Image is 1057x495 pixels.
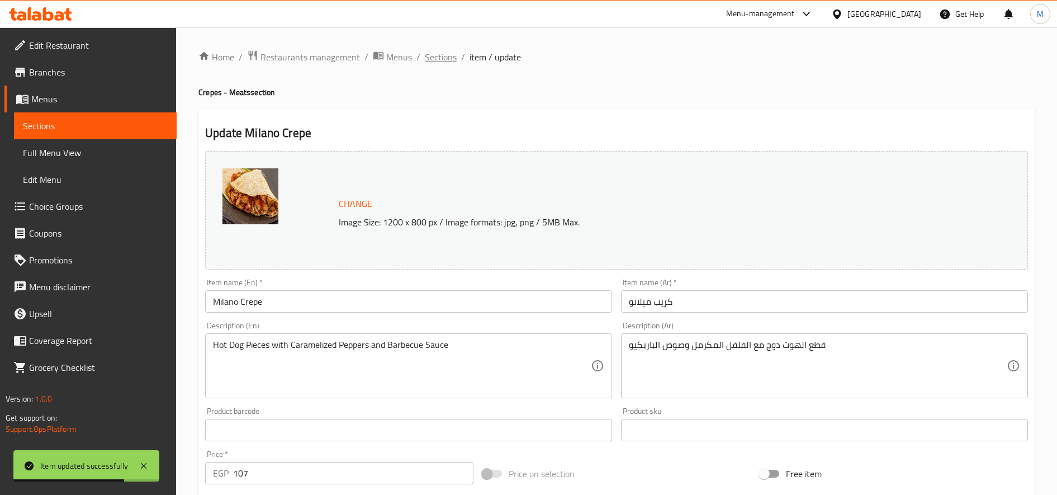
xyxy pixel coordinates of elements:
[629,340,1007,393] textarea: قطع الهوت دوج مع الفلفل المكرمل وصوص الباربكيو
[14,166,177,193] a: Edit Menu
[29,39,168,52] span: Edit Restaurant
[29,200,168,213] span: Choice Groups
[29,65,168,79] span: Branches
[726,7,795,21] div: Menu-management
[23,119,168,133] span: Sections
[4,220,177,247] a: Coupons
[29,280,168,294] span: Menu disclaimer
[621,419,1028,441] input: Please enter product sku
[416,50,420,64] li: /
[222,168,278,224] img: a482a4ef6e63484088e0bff5e638915460393629671.jpg
[35,392,52,406] span: 1.0.0
[29,227,168,240] span: Coupons
[1037,8,1044,20] span: M
[4,86,177,112] a: Menus
[31,92,168,106] span: Menus
[386,50,412,64] span: Menus
[4,32,177,59] a: Edit Restaurant
[198,50,234,64] a: Home
[4,274,177,300] a: Menu disclaimer
[29,334,168,347] span: Coverage Report
[339,196,372,212] span: Change
[14,139,177,166] a: Full Menu View
[364,50,368,64] li: /
[4,247,177,274] a: Promotions
[205,290,612,313] input: Enter name En
[334,215,925,229] p: Image Size: 1200 x 800 px / Image formats: jpg, png / 5MB Max.
[6,392,33,406] span: Version:
[373,50,412,64] a: Menus
[14,112,177,139] a: Sections
[470,50,521,64] span: item / update
[786,467,822,480] span: Free item
[6,422,77,436] a: Support.OpsPlatform
[461,50,465,64] li: /
[233,462,473,484] input: Please enter price
[4,354,177,381] a: Grocery Checklist
[213,466,229,480] p: EGP
[23,173,168,186] span: Edit Menu
[847,8,921,20] div: [GEOGRAPHIC_DATA]
[509,467,575,480] span: Price on selection
[260,50,360,64] span: Restaurants management
[205,125,1028,142] h2: Update Milano Crepe
[247,50,360,64] a: Restaurants management
[205,419,612,441] input: Please enter product barcode
[425,50,457,64] a: Sections
[4,193,177,220] a: Choice Groups
[29,361,168,374] span: Grocery Checklist
[239,50,243,64] li: /
[213,340,591,393] textarea: Hot Dog Pieces with Caramelized Peppers and Barbecue Sauce
[334,192,377,215] button: Change
[23,146,168,159] span: Full Menu View
[29,253,168,267] span: Promotions
[29,307,168,320] span: Upsell
[198,50,1035,64] nav: breadcrumb
[4,59,177,86] a: Branches
[40,460,128,472] div: Item updated successfully
[6,411,57,425] span: Get support on:
[4,327,177,354] a: Coverage Report
[4,300,177,327] a: Upsell
[621,290,1028,313] input: Enter name Ar
[198,87,1035,98] h4: Crepes - Meats section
